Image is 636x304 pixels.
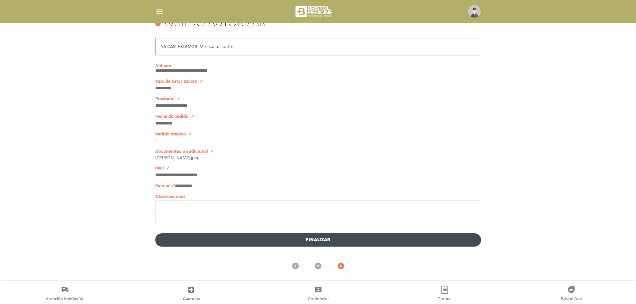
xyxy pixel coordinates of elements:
a: Guardias [128,286,254,303]
p: - [155,138,481,143]
p: Observaciones [155,194,481,199]
a: Credencial [255,286,381,303]
span: Tipo de autorización [155,79,197,84]
a: 1 [292,263,299,269]
span: 2 [317,263,319,269]
span: 1 [294,263,296,269]
span: Documentación adicional [155,149,208,154]
img: profile-placeholder.svg [468,5,481,18]
span: Fecha de pedido [155,114,189,119]
p: YA CASI ESTAMOS... Verificá tus datos [161,44,234,50]
a: Turnos [381,286,508,303]
span: Prestador [155,96,175,101]
span: Turnos [438,296,451,302]
img: Cober_menu-lines-white.svg [155,7,164,16]
span: Mail [155,166,164,171]
span: Bristol Doc [561,296,582,302]
a: 3 [338,263,344,269]
h4: Quiero autorizar [165,17,266,30]
button: Finalizar [155,233,481,247]
span: Pedido médico [155,132,186,136]
span: Credencial [308,296,329,302]
a: 2 [315,263,322,269]
p: Afiliado [155,63,481,68]
span: 3 [340,263,342,269]
span: Atención Médica Ya [46,296,83,302]
a: Bristol Doc [508,286,635,303]
span: [PERSON_NAME].jpeg [155,156,200,160]
span: Celular [155,184,170,188]
span: Guardias [183,296,200,302]
a: Atención Médica Ya [1,286,128,303]
img: bristol-medicine-blanco.png [294,3,334,19]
